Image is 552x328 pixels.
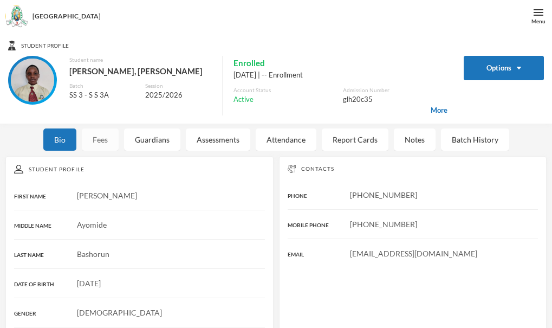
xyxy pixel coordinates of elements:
[77,191,137,200] span: [PERSON_NAME]
[233,86,338,94] div: Account Status
[69,56,211,64] div: Student name
[343,86,447,94] div: Admission Number
[77,249,109,259] span: Bashorun
[233,56,265,70] span: Enrolled
[531,17,545,25] div: Menu
[77,279,101,288] span: [DATE]
[288,165,538,173] div: Contacts
[350,249,477,258] span: [EMAIL_ADDRESS][DOMAIN_NAME]
[233,94,254,105] span: Active
[256,128,316,151] div: Attendance
[322,128,388,151] div: Report Cards
[124,128,180,151] div: Guardians
[186,128,250,151] div: Assessments
[33,11,101,21] div: [GEOGRAPHIC_DATA]
[77,308,162,317] span: [DEMOGRAPHIC_DATA]
[464,56,544,80] button: Options
[350,190,417,200] span: [PHONE_NUMBER]
[69,82,137,90] div: Batch
[69,90,137,101] div: SS 3 - S S 3A
[394,128,436,151] div: Notes
[431,105,447,116] span: More
[77,220,107,229] span: Ayomide
[233,70,447,81] div: [DATE] | -- Enrollment
[441,128,509,151] div: Batch History
[145,82,211,90] div: Session
[11,59,54,102] img: STUDENT
[82,128,119,151] div: Fees
[21,42,69,50] span: Student Profile
[43,128,76,151] div: Bio
[145,90,211,101] div: 2025/2026
[343,94,447,105] div: glh20c35
[6,6,28,28] img: logo
[350,220,417,229] span: [PHONE_NUMBER]
[14,165,265,173] div: Student Profile
[69,64,211,78] div: [PERSON_NAME], [PERSON_NAME]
